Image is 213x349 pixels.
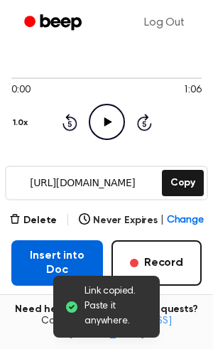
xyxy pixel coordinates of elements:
[65,212,70,229] span: |
[11,111,33,135] button: 1.0x
[183,83,202,98] span: 1:06
[130,6,199,40] a: Log Out
[160,213,164,228] span: |
[11,83,30,98] span: 0:00
[14,9,94,37] a: Beep
[167,213,204,228] span: Change
[79,213,204,228] button: Never Expires|Change
[11,240,103,286] button: Insert into Doc
[162,170,204,196] button: Copy
[69,316,172,339] a: [EMAIL_ADDRESS][DOMAIN_NAME]
[111,240,202,286] button: Record
[9,213,57,228] button: Delete
[9,316,204,340] span: Contact us
[84,284,148,329] span: Link copied. Paste it anywhere.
